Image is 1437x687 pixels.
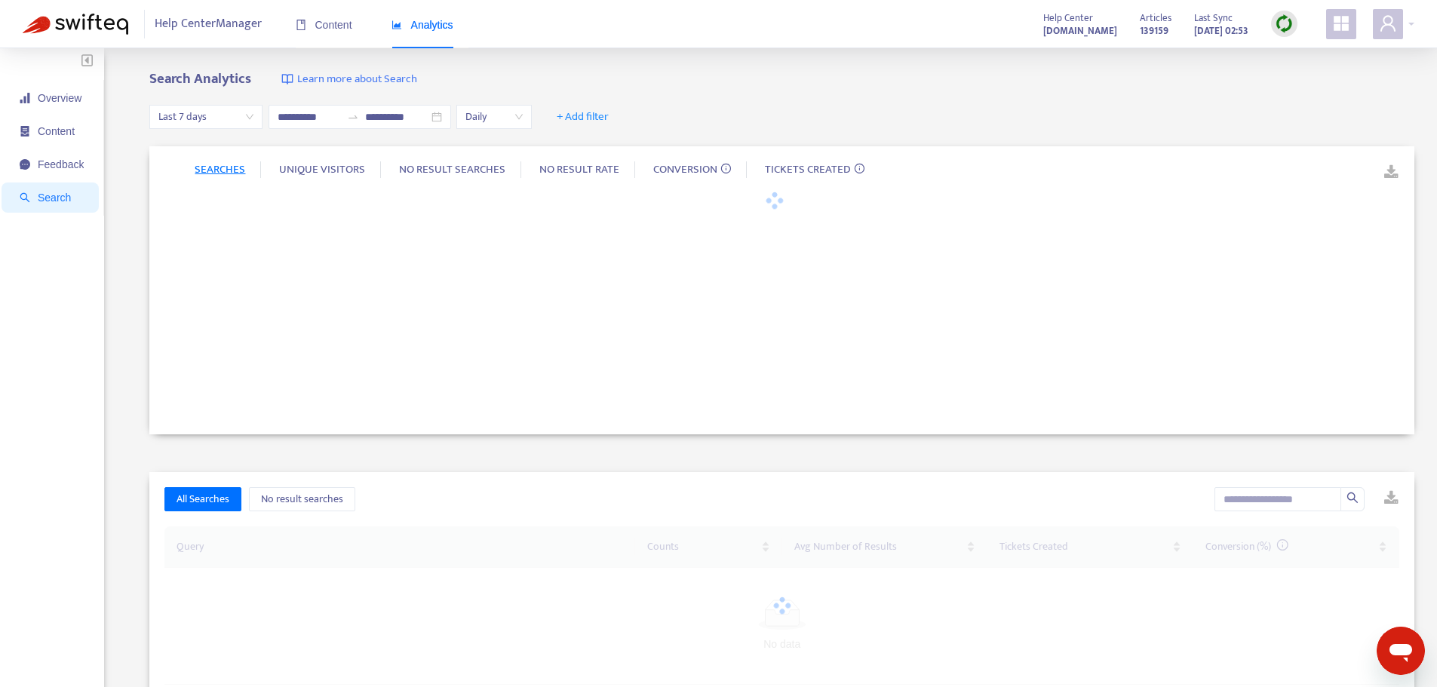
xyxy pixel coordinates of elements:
[1194,10,1233,26] span: Last Sync
[281,71,417,88] a: Learn more about Search
[155,10,262,38] span: Help Center Manager
[158,106,253,128] span: Last 7 days
[465,106,523,128] span: Daily
[347,111,359,123] span: to
[399,160,505,179] span: NO RESULT SEARCHES
[279,160,365,179] span: UNIQUE VISITORS
[261,491,343,508] span: No result searches
[297,71,417,88] span: Learn more about Search
[545,105,620,129] button: + Add filter
[281,73,293,85] img: image-link
[195,160,245,179] span: SEARCHES
[296,20,306,30] span: book
[765,160,851,179] span: TICKETS CREATED
[1332,14,1350,32] span: appstore
[653,160,717,179] span: CONVERSION
[1140,10,1171,26] span: Articles
[177,491,229,508] span: All Searches
[1043,22,1117,39] a: [DOMAIN_NAME]
[296,19,352,31] span: Content
[20,126,30,136] span: container
[391,20,402,30] span: area-chart
[1377,627,1425,675] iframe: Button to launch messaging window
[1043,10,1093,26] span: Help Center
[249,487,355,511] button: No result searches
[1346,492,1359,504] span: search
[1275,14,1294,33] img: sync.dc5367851b00ba804db3.png
[38,192,71,204] span: Search
[38,158,84,170] span: Feedback
[149,67,251,90] b: Search Analytics
[1194,23,1248,39] strong: [DATE] 02:53
[557,108,609,126] span: + Add filter
[23,14,128,35] img: Swifteq
[38,92,81,104] span: Overview
[1379,14,1397,32] span: user
[539,160,619,179] span: NO RESULT RATE
[20,192,30,203] span: search
[1140,23,1168,39] strong: 139159
[20,159,30,170] span: message
[347,111,359,123] span: swap-right
[38,125,75,137] span: Content
[20,93,30,103] span: signal
[164,487,241,511] button: All Searches
[1043,23,1117,39] strong: [DOMAIN_NAME]
[391,19,453,31] span: Analytics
